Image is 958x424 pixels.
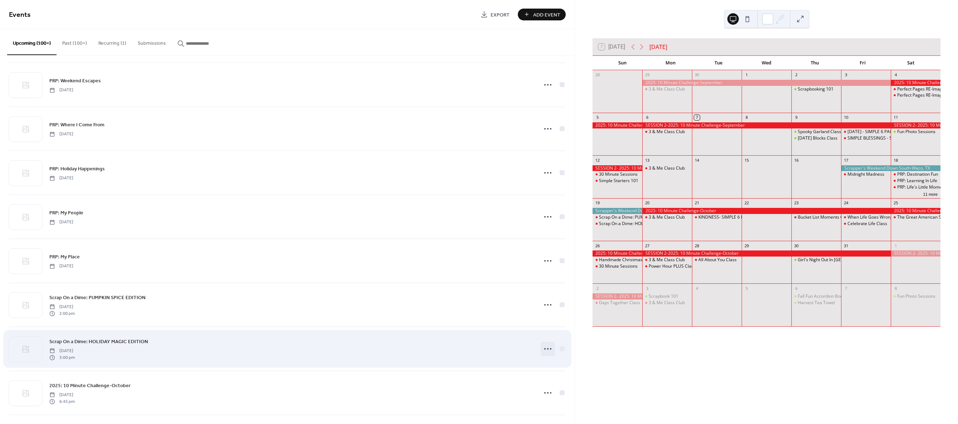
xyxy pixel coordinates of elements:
[692,257,742,263] div: All About You Class
[49,381,131,390] a: 2025: 10 Minute Challenge-October
[791,293,841,299] div: Fall Fun Accordion Book
[49,209,83,217] span: PRP: My People
[649,214,685,220] div: 3 & Me Class Club
[692,214,742,220] div: KINDNESS- SIMPLE 6 PACK CLASS
[843,286,849,291] div: 7
[49,121,104,129] a: PRP: Where I Come From
[743,56,791,70] div: Wed
[49,304,75,310] span: [DATE]
[893,200,898,206] div: 25
[642,208,891,214] div: 2025: 10 Minute Challenge-October
[744,243,749,248] div: 29
[642,214,692,220] div: 3 & Me Class Club
[744,72,749,78] div: 1
[644,115,650,120] div: 6
[843,200,849,206] div: 24
[49,294,146,302] span: Scrap On a Dime: PUMPKIN SPICE EDITION
[794,286,799,291] div: 6
[593,250,642,257] div: 2025: 10 Minute Challenge-October
[791,214,841,220] div: Bucket List Moments Class
[642,122,891,128] div: SESSION 2-2025: 10 Minute Challenge-September
[843,72,849,78] div: 3
[642,293,692,299] div: Scrapbook 101
[694,286,699,291] div: 4
[649,300,685,306] div: 3 & Me Class Club
[49,310,75,317] span: 2:00 pm
[891,92,940,98] div: Perfect Pages RE-Imagined Class 2
[794,115,799,120] div: 9
[49,338,148,346] span: Scrap On a Dime: HOLIDAY MAGIC EDITION
[593,178,642,184] div: Simple Starters 101
[49,253,80,261] a: PRP: My Place
[893,286,898,291] div: 8
[593,221,642,227] div: Scrap On a Dime: HOLIDAY MAGIC EDITION
[644,243,650,248] div: 27
[49,77,101,85] span: PRP: Weekend Escapes
[644,200,650,206] div: 20
[891,80,940,86] div: 2025: 10 Minute Challenge-September
[843,243,849,248] div: 31
[642,86,692,92] div: 3 & Me Class Club
[595,72,600,78] div: 28
[7,29,57,55] button: Upcoming (100+)
[593,214,642,220] div: Scrap On a Dime: PUMPKIN SPICE EDITION
[49,337,148,346] a: Scrap On a Dime: HOLIDAY MAGIC EDITION
[642,300,692,306] div: 3 & Me Class Club
[848,135,933,141] div: SIMPLE BLESSINGS - SIMPLE 6 PACK CLASS
[891,184,940,190] div: PRP: Life's Little Moments
[649,86,685,92] div: 3 & Me Class Club
[891,178,940,184] div: PRP: Learning In Life
[791,129,841,135] div: Spooky Garland Class
[798,129,841,135] div: Spooky Garland Class
[893,115,898,120] div: 11
[798,300,835,306] div: Harvest Tea Towel
[475,9,515,20] a: Export
[593,171,642,177] div: 30 Minute Sessions
[644,157,650,163] div: 13
[599,214,684,220] div: Scrap On a Dime: PUMPKIN SPICE EDITION
[897,184,948,190] div: PRP: Life's Little Moments
[891,171,940,177] div: PRP: Destination Fun
[49,354,75,361] span: 3:00 pm
[49,165,105,173] a: PRP: Holiday Happenings
[49,392,75,398] span: [DATE]
[694,72,699,78] div: 30
[49,131,73,137] span: [DATE]
[897,129,935,135] div: Fun Photo Sessions
[893,72,898,78] div: 4
[694,200,699,206] div: 21
[649,43,667,51] div: [DATE]
[920,191,940,197] button: 11 more
[891,86,940,92] div: Perfect Pages RE-Imagined Class 1
[644,72,650,78] div: 29
[518,9,566,20] button: Add Event
[841,171,891,177] div: Midnight Madness
[887,56,935,70] div: Sat
[841,165,940,171] div: Scrapper's Weekend Down South-Waco, TX
[533,11,560,19] span: Add Event
[694,56,742,70] div: Tue
[593,293,642,299] div: SESSION 2- 2025: 10 Minute Challenge-October
[841,214,891,220] div: When Life Goes Wrong Class
[744,200,749,206] div: 22
[798,257,877,263] div: Girl's Night Out In [GEOGRAPHIC_DATA]
[794,243,799,248] div: 30
[897,171,938,177] div: PRP: Destination Fun
[642,129,692,135] div: 3 & Me Class Club
[897,178,937,184] div: PRP: Learning In Life
[841,221,891,227] div: Celebrate Life Class
[49,175,73,181] span: [DATE]
[593,122,642,128] div: 2025: 10 Minute Challenge-September
[593,300,642,306] div: Days Together Class
[599,263,638,269] div: 30 Minute Sessions
[598,56,646,70] div: Sun
[599,300,640,306] div: Days Together Class
[798,214,851,220] div: Bucket List Moments Class
[893,243,898,248] div: 1
[491,11,510,19] span: Export
[642,263,692,269] div: Power Hour PLUS Class: Fall Fun
[791,56,839,70] div: Thu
